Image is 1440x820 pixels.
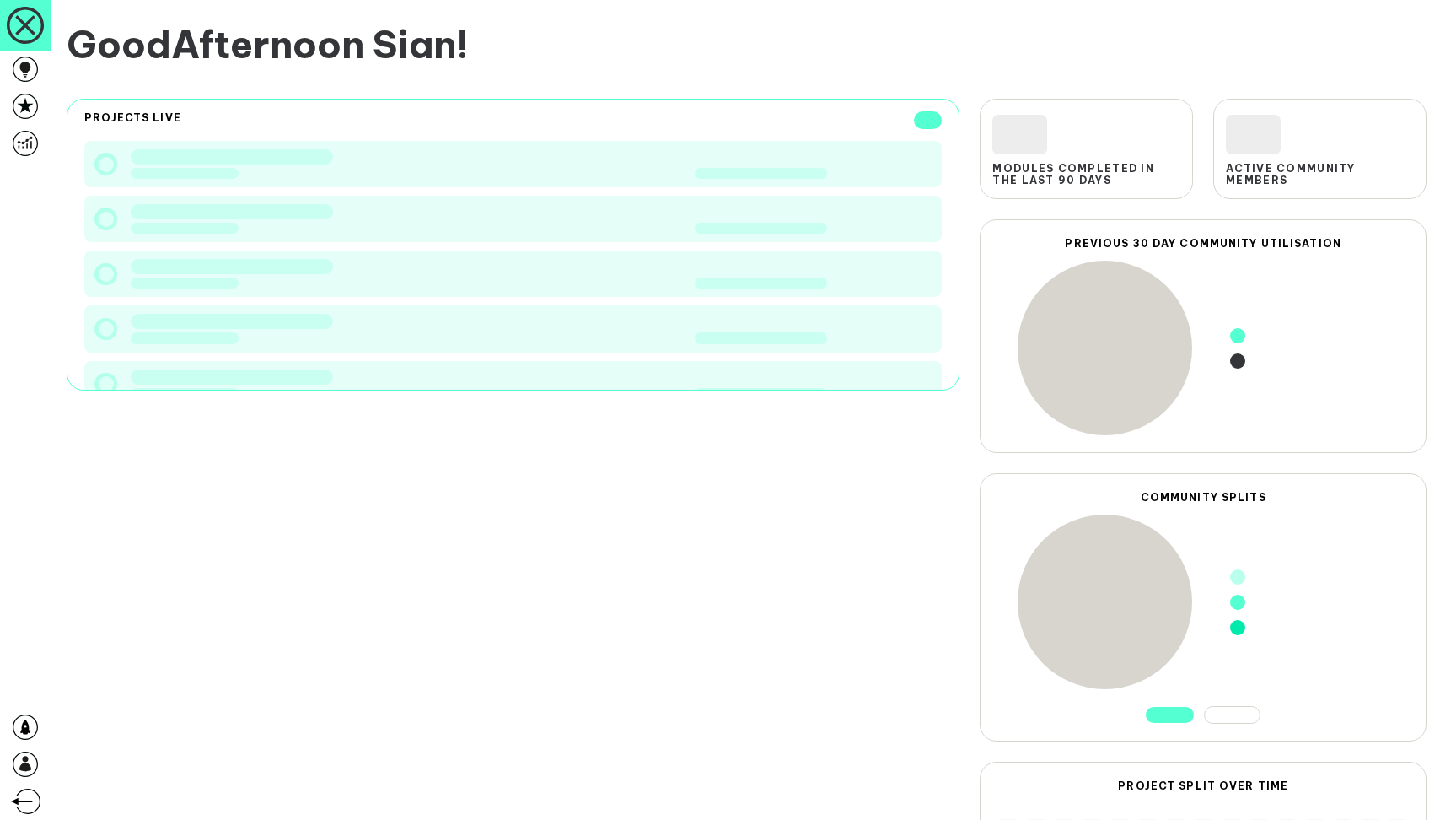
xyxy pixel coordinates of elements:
h2: Projects live [84,111,181,129]
h2: Project split over time [1001,780,1405,792]
h2: Previous 30 day Community Utilisation [996,237,1410,250]
span: Sian ! [373,20,469,68]
button: gender [1146,707,1194,723]
h2: Community Splits [996,491,1410,504]
span: Modules completed in the last 90 days [992,163,1180,186]
button: ethnicity [1204,706,1260,724]
span: 10 [914,111,942,129]
span: Active Community Members [1226,163,1414,186]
